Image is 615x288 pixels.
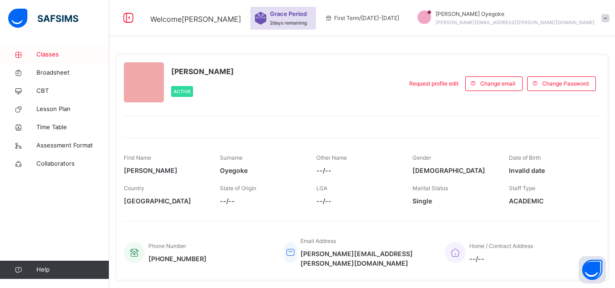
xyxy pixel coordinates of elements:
span: [PERSON_NAME] [124,166,206,175]
span: State of Origin [220,185,256,192]
span: CBT [36,86,109,96]
span: [GEOGRAPHIC_DATA] [124,196,206,206]
span: Request profile edit [409,80,458,88]
img: safsims [8,9,78,28]
span: Time Table [36,123,109,132]
span: [PERSON_NAME][EMAIL_ADDRESS][PERSON_NAME][DOMAIN_NAME] [436,20,595,25]
span: Change Password [542,80,589,88]
span: [PERSON_NAME] Oyegoke [436,10,595,18]
span: Surname [220,154,243,161]
span: --/-- [316,166,399,175]
span: First Name [124,154,151,161]
button: Open asap [579,256,606,283]
span: session/term information [325,14,399,22]
span: --/-- [220,196,302,206]
span: Marital Status [412,185,448,192]
span: Assessment Format [36,141,109,150]
span: Welcome [PERSON_NAME] [150,15,241,24]
span: Staff Type [509,185,535,192]
span: Home / Contract Address [469,243,533,249]
span: [PERSON_NAME][EMAIL_ADDRESS][PERSON_NAME][DOMAIN_NAME] [300,249,431,268]
span: --/-- [316,196,399,206]
span: Active [173,89,191,94]
span: [PERSON_NAME] [171,66,234,77]
span: Broadsheet [36,68,109,77]
span: Phone Number [148,243,186,249]
span: Oyegoke [220,166,302,175]
span: Change email [480,80,515,88]
span: [PHONE_NUMBER] [148,254,207,263]
span: Other Name [316,154,347,161]
span: Classes [36,50,109,59]
img: sticker-purple.71386a28dfed39d6af7621340158ba97.svg [255,12,266,25]
span: Invalid date [509,166,591,175]
span: Collaborators [36,159,109,168]
span: Grace Period [270,10,307,18]
span: 2 days remaining [270,20,307,25]
span: Help [36,265,109,274]
span: Email Address [300,237,336,244]
span: LGA [316,185,327,192]
span: Single [412,196,495,206]
span: Country [124,185,144,192]
span: ACADEMIC [509,196,591,206]
span: --/-- [469,254,533,263]
span: Lesson Plan [36,105,109,114]
span: Gender [412,154,431,161]
span: Date of Birth [509,154,541,161]
div: OlusegunOyegoke [408,10,614,26]
span: [DEMOGRAPHIC_DATA] [412,166,495,175]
